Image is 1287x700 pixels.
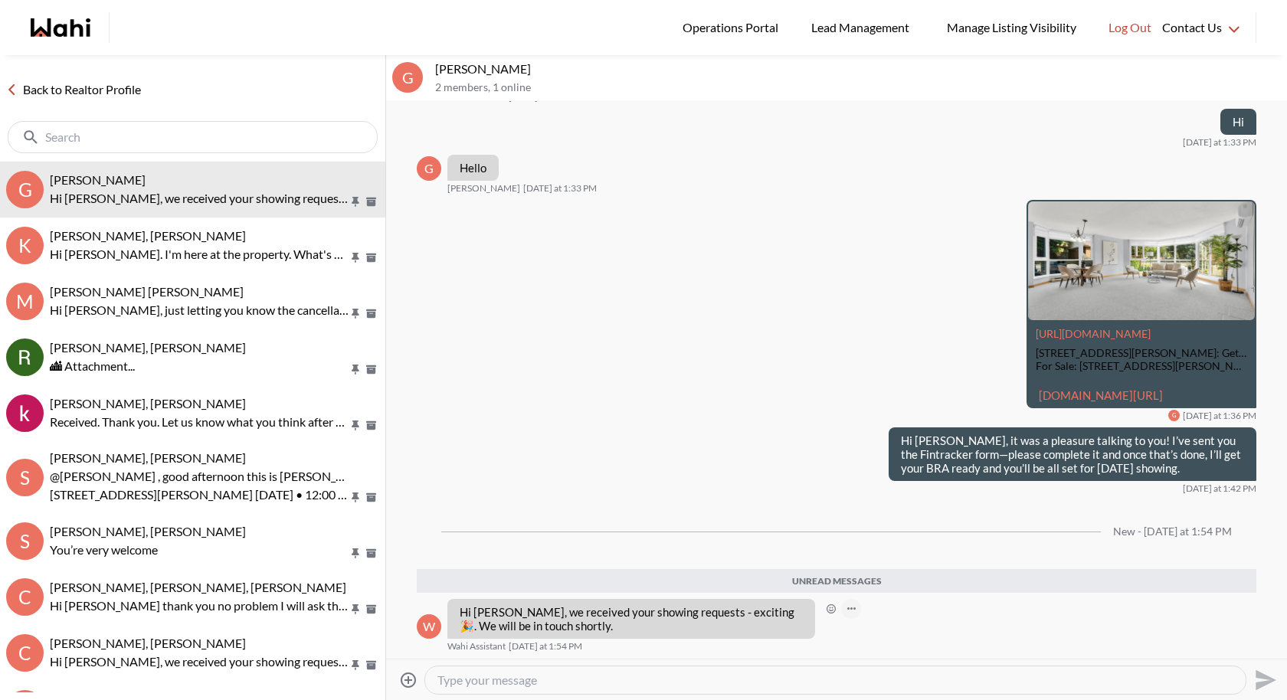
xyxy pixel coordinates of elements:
[901,433,1244,475] p: Hi [PERSON_NAME], it was a pleasure talking to you! I’ve sent you the Fintracker form—please comp...
[6,394,44,432] div: khalid Alvi, Behnam
[50,284,244,299] span: [PERSON_NAME] [PERSON_NAME]
[349,603,362,616] button: Pin
[6,459,44,496] div: S
[349,195,362,208] button: Pin
[435,61,1281,77] p: [PERSON_NAME]
[509,640,582,653] time: 2025-09-06T17:54:03.649Z
[1168,410,1180,421] div: G
[349,363,362,376] button: Pin
[50,636,246,650] span: [PERSON_NAME], [PERSON_NAME]
[45,129,343,145] input: Search
[363,491,379,504] button: Archive
[50,541,349,559] p: You’re very welcome
[50,357,379,375] div: 🏙 Attachment...
[363,603,379,616] button: Archive
[417,569,1256,594] div: Unread messages
[417,156,441,181] div: G
[363,547,379,560] button: Archive
[349,547,362,560] button: Pin
[50,597,349,615] p: Hi [PERSON_NAME] thank you no problem I will ask the listing agent if they have it.
[1036,347,1247,360] div: [STREET_ADDRESS][PERSON_NAME]: Get $6.3K Cashback | Wahi
[349,251,362,264] button: Pin
[6,578,44,616] div: C
[50,228,246,243] span: [PERSON_NAME], [PERSON_NAME]
[460,619,474,633] span: 🎉
[6,522,44,560] div: S
[6,283,44,320] div: M
[363,363,379,376] button: Archive
[50,301,349,319] p: Hi [PERSON_NAME], just letting you know the cancellation is now complete. You can also download a...
[6,227,44,264] div: k
[1113,525,1232,538] div: New - [DATE] at 1:54 PM
[1183,482,1256,495] time: 2025-09-06T17:42:16.767Z
[349,419,362,432] button: Pin
[1036,360,1247,373] div: For Sale: [STREET_ADDRESS][PERSON_NAME] Condo with $6.3K Cashback through Wahi Cashback. View 30 ...
[50,340,246,355] span: [PERSON_NAME], [PERSON_NAME]
[50,189,349,208] p: Hi [PERSON_NAME], we received your showing requests - exciting 🎉 . We will be in touch shortly.
[1109,18,1151,38] span: Log Out
[392,62,423,93] div: G
[50,653,349,671] p: Hi [PERSON_NAME], we received your showing requests - exciting 🎉 . We will be in touch shortly.
[349,659,362,672] button: Pin
[6,339,44,376] div: Rita Kukendran, Behnam
[6,171,44,208] div: G
[363,659,379,672] button: Archive
[942,18,1081,38] span: Manage Listing Visibility
[6,339,44,376] img: R
[6,634,44,672] div: C
[460,605,803,633] p: Hi [PERSON_NAME], we received your showing requests - exciting . We will be in touch shortly.
[821,599,841,619] button: Open Reaction Selector
[417,614,441,639] div: W
[50,524,246,538] span: [PERSON_NAME], [PERSON_NAME]
[50,486,349,504] p: [STREET_ADDRESS][PERSON_NAME] [DATE] • 12:00 PM Will see you then Thanks
[523,182,597,195] time: 2025-09-06T17:33:36.194Z
[363,307,379,320] button: Archive
[1039,388,1163,402] a: [DOMAIN_NAME][URL]
[1246,662,1281,697] button: Send
[1036,327,1151,340] a: Attachment
[6,394,44,432] img: k
[460,161,486,175] p: Hello
[447,182,520,195] span: [PERSON_NAME]
[50,172,146,187] span: [PERSON_NAME]
[50,245,349,263] p: Hi [PERSON_NAME]. I'm here at the property. What's your ETA?
[363,419,379,432] button: Archive
[841,599,861,619] button: Open Message Actions Menu
[349,491,362,504] button: Pin
[50,413,349,431] p: Received. Thank you. Let us know what you think after your viewing [DATE]. Enjoy and have a great...
[349,307,362,320] button: Pin
[50,580,346,594] span: [PERSON_NAME], [PERSON_NAME], [PERSON_NAME]
[1183,136,1256,149] time: 2025-09-06T17:33:32.939Z
[437,672,1233,688] textarea: Type your message
[447,640,506,653] span: Wahi Assistant
[683,18,784,38] span: Operations Portal
[1183,410,1256,422] time: 2025-09-06T17:36:28.779Z
[50,467,349,486] p: @[PERSON_NAME] , good afternoon this is [PERSON_NAME] here [PERSON_NAME] showing agent Your showi...
[435,81,1281,94] p: 2 members , 1 online
[50,396,246,411] span: [PERSON_NAME], [PERSON_NAME]
[1028,201,1255,320] img: 26 Hall Rd #110, Halton Hills, ON: Get $6.3K Cashback | Wahi
[363,195,379,208] button: Archive
[1233,115,1244,129] p: Hi
[363,251,379,264] button: Archive
[50,450,246,465] span: [PERSON_NAME], [PERSON_NAME]
[811,18,915,38] span: Lead Management
[31,18,90,37] a: Wahi homepage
